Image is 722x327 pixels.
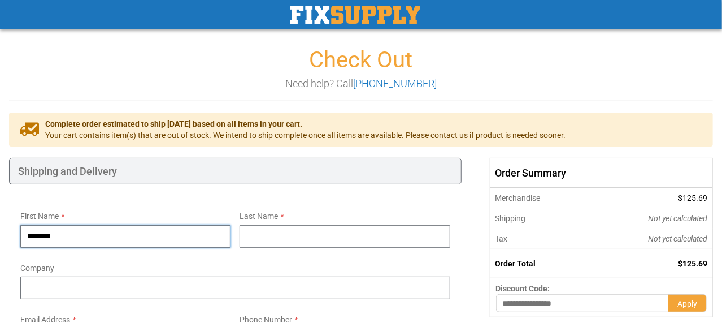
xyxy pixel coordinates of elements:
button: Apply [668,294,707,312]
span: Your cart contains item(s) that are out of stock. We intend to ship complete once all items are a... [45,130,566,141]
span: Complete order estimated to ship [DATE] based on all items in your cart. [45,118,566,130]
span: $125.69 [678,259,707,268]
span: Not yet calculated [648,234,707,243]
th: Merchandise [490,188,589,208]
span: Not yet calculated [648,214,707,223]
img: Fix Industrial Supply [290,6,420,24]
span: Company [20,264,54,273]
span: Phone Number [240,315,292,324]
h3: Need help? Call [9,78,713,89]
span: $125.69 [678,193,707,203]
h1: Check Out [9,48,713,72]
span: Discount Code: [496,284,550,293]
span: Apply [677,299,697,308]
a: store logo [290,6,420,24]
strong: Order Total [495,259,536,268]
th: Tax [490,229,589,249]
span: Order Summary [490,158,713,188]
span: Email Address [20,315,70,324]
span: First Name [20,212,59,221]
span: Shipping [495,214,526,223]
span: Last Name [240,212,278,221]
div: Shipping and Delivery [9,158,462,185]
a: [PHONE_NUMBER] [353,78,437,89]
